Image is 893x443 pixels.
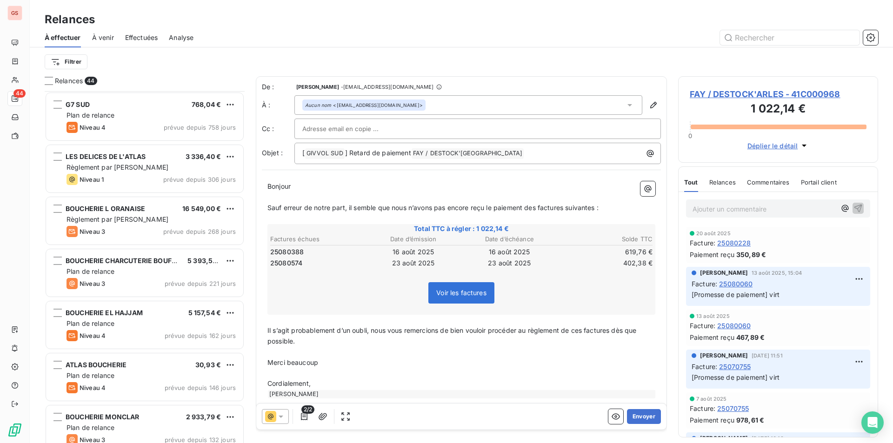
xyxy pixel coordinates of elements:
span: [PERSON_NAME] [700,434,748,443]
td: 23 août 2025 [366,258,461,268]
span: 0 [688,132,692,139]
span: FAY / DESTOCK'ARLES - 41C000968 [690,88,866,100]
span: 25080060 [719,279,753,289]
span: GIVVOL SUD [305,148,345,159]
span: Facture : [690,238,715,248]
span: Paiement reçu [690,332,734,342]
td: 16 août 2025 [366,247,461,257]
span: 467,89 € [736,332,765,342]
span: Il s’agit probablement d’un oubli, nous vous remercions de bien vouloir procéder au règlement de ... [267,326,639,345]
span: Commentaires [747,179,790,186]
span: Relances [55,76,83,86]
span: Total TTC à régler : 1 022,14 € [269,224,654,233]
span: 20 août 2025 [696,231,731,236]
span: [DATE] 11:51 [752,353,783,358]
span: Portail client [801,179,837,186]
span: [DATE] 16:13 [752,436,784,441]
span: Objet : [262,149,283,157]
span: Voir les factures [436,289,486,297]
div: grid [45,91,245,443]
div: GS [7,6,22,20]
span: Merci beaucoup [267,358,318,366]
th: Factures échues [270,234,365,244]
span: ] Retard de paiement [345,149,411,157]
input: Adresse email en copie ... [302,122,402,136]
td: 619,76 € [558,247,653,257]
span: [PERSON_NAME] [700,351,748,360]
button: Filtrer [45,54,87,69]
span: 350,89 € [736,250,766,259]
span: 25080228 [717,238,751,248]
span: Facture : [690,403,715,413]
span: Tout [684,179,698,186]
div: Open Intercom Messenger [861,411,884,434]
span: 44 [13,89,26,98]
span: 25080574 [270,258,302,268]
span: À venir [92,33,114,42]
td: 23 août 2025 [462,258,557,268]
span: 13 août 2025, 15:04 [752,270,802,276]
span: Effectuées [125,33,158,42]
button: Envoyer [627,409,661,424]
span: Cordialement, [267,379,311,387]
td: 402,38 € [558,258,653,268]
th: Date d’échéance [462,234,557,244]
span: Facture : [690,321,715,331]
span: Paiement reçu [690,250,734,259]
h3: 1 022,14 € [690,100,866,119]
button: Déplier le détail [745,140,812,151]
div: <[EMAIL_ADDRESS][DOMAIN_NAME]> [305,102,423,108]
span: 25070755 [719,362,751,371]
span: Déplier le détail [747,141,798,151]
span: 7 août 2025 [696,396,727,402]
label: Cc : [262,124,294,133]
img: Logo LeanPay [7,423,22,437]
span: [ [302,149,305,157]
em: Aucun nom [305,102,331,108]
span: Paiement reçu [690,415,734,425]
span: - [EMAIL_ADDRESS][DOMAIN_NAME] [341,84,433,90]
label: À : [262,100,294,110]
span: 25080388 [270,247,304,257]
span: 2/2 [301,405,314,414]
td: 16 août 2025 [462,247,557,257]
th: Date d’émission [366,234,461,244]
h3: Relances [45,11,95,28]
span: 25070755 [717,403,749,413]
span: Facture : [692,279,717,289]
input: Rechercher [720,30,860,45]
span: 25080060 [717,321,751,331]
span: De : [262,82,294,92]
span: [Promesse de paiement] virt [692,373,780,381]
span: Analyse [169,33,193,42]
span: 13 août 2025 [696,313,730,319]
span: Facture : [692,362,717,371]
span: 978,61 € [736,415,764,425]
span: [PERSON_NAME] [700,269,748,277]
span: Relances [709,179,736,186]
a: 44 [7,91,22,106]
span: [PERSON_NAME] [296,84,339,90]
span: Bonjour [267,182,291,190]
span: À effectuer [45,33,81,42]
th: Solde TTC [558,234,653,244]
span: Sauf erreur de notre part, il semble que nous n’avons pas encore reçu le paiement des factures su... [267,204,599,212]
span: FAY / DESTOCK'[GEOGRAPHIC_DATA] [412,148,524,159]
span: 44 [85,77,97,85]
span: [Promesse de paiement] virt [692,291,780,298]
